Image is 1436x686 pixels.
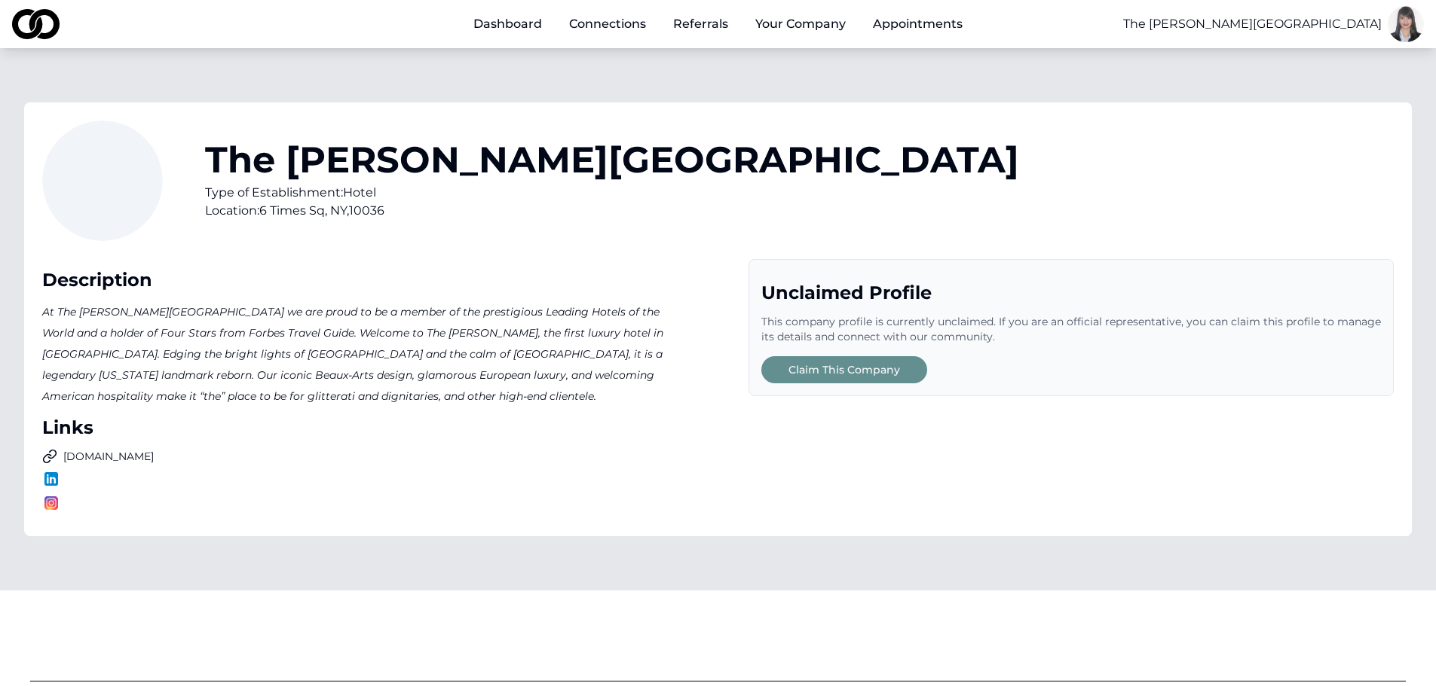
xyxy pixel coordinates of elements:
a: Connections [557,9,658,39]
button: Claim This Company [761,356,927,383]
h1: The [PERSON_NAME][GEOGRAPHIC_DATA] [205,142,1019,178]
img: 51457996-7adf-4995-be40-a9f8ac946256-Picture1-profile_picture.jpg [1388,6,1424,42]
nav: Main [461,9,975,39]
a: [DOMAIN_NAME] [42,449,688,464]
a: Dashboard [461,9,554,39]
p: At The [PERSON_NAME][GEOGRAPHIC_DATA] we are proud to be a member of the prestigious Leading Hote... [42,301,688,407]
img: logo [42,470,60,488]
div: Description [42,268,688,292]
div: Type of Establishment: Hotel [205,184,1019,202]
a: Referrals [661,9,740,39]
p: This company profile is currently unclaimed. If you are an official representative, you can claim... [761,314,1382,344]
img: logo [12,9,60,39]
div: Location: 6 Times Sq , NY , 10036 [205,202,1019,220]
button: Your Company [743,9,858,39]
img: logo [42,494,60,512]
div: Unclaimed Profile [761,281,1382,305]
a: Appointments [861,9,975,39]
button: The [PERSON_NAME][GEOGRAPHIC_DATA] [1123,15,1382,33]
div: Links [42,416,688,440]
